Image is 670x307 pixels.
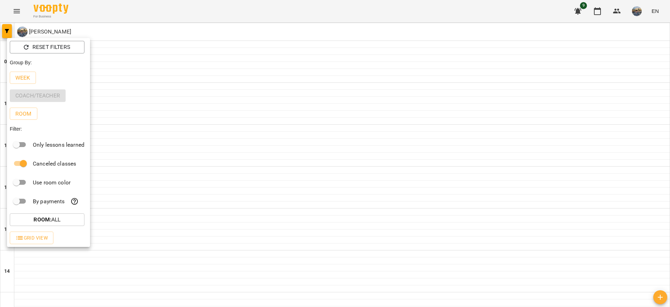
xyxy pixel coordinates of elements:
[33,197,65,206] p: By payments
[7,123,90,135] div: Filter:
[15,234,48,242] span: Grid View
[33,216,51,223] b: Room :
[33,141,84,149] p: Only lessons learned
[7,56,90,69] div: Group By:
[10,232,53,244] button: Grid View
[33,178,70,187] p: Use room color
[15,74,30,82] p: Week
[33,215,60,224] p: All
[10,108,37,120] button: Room
[10,213,84,226] button: Room:All
[32,43,70,51] p: Reset Filters
[33,160,76,168] p: Canceled classes
[10,41,84,53] button: Reset Filters
[10,72,36,84] button: Week
[15,110,32,118] p: Room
